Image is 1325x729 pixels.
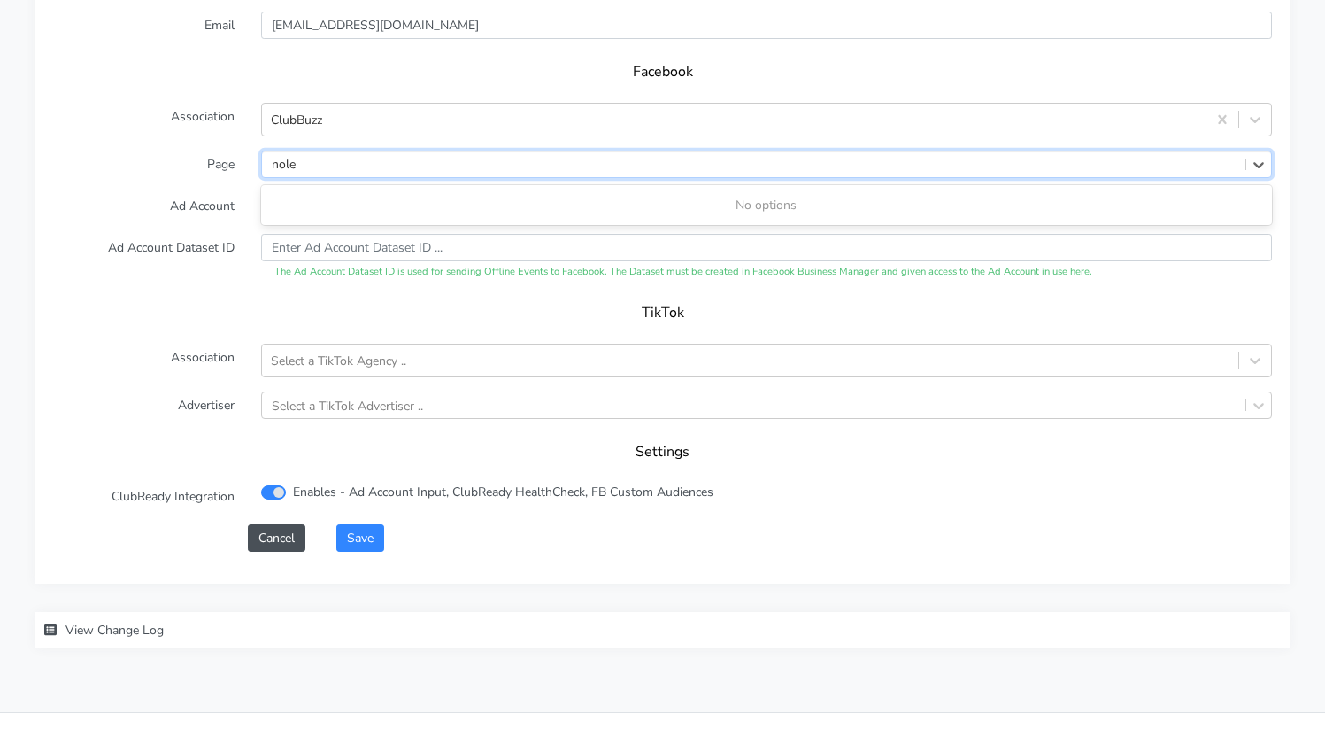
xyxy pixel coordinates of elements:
label: Association [40,103,248,136]
h5: TikTok [71,305,1254,322]
label: Association [40,344,248,377]
div: No options [261,189,1272,221]
button: Cancel [248,524,305,552]
div: ClubBuzz [271,111,322,129]
input: Enter Ad Account Dataset ID ... [261,234,1272,261]
div: The Ad Account Dataset ID is used for sending Offline Events to Facebook. The Dataset must be cre... [261,265,1272,280]
h5: Facebook [71,64,1254,81]
label: Ad Account [40,192,248,220]
label: Ad Account Dataset ID [40,234,248,280]
label: Page [40,151,248,178]
input: Enter Email ... [261,12,1272,39]
div: Select a TikTok Agency .. [271,352,406,370]
span: View Change Log [65,622,164,639]
button: Save [336,524,384,552]
h5: Settings [71,444,1254,461]
label: ClubReady Integration [40,483,248,510]
div: Select a TikTok Advertiser .. [272,396,423,415]
label: Enables - Ad Account Input, ClubReady HealthCheck, FB Custom Audiences [293,483,713,501]
label: Advertiser [40,392,248,419]
label: Email [40,12,248,39]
